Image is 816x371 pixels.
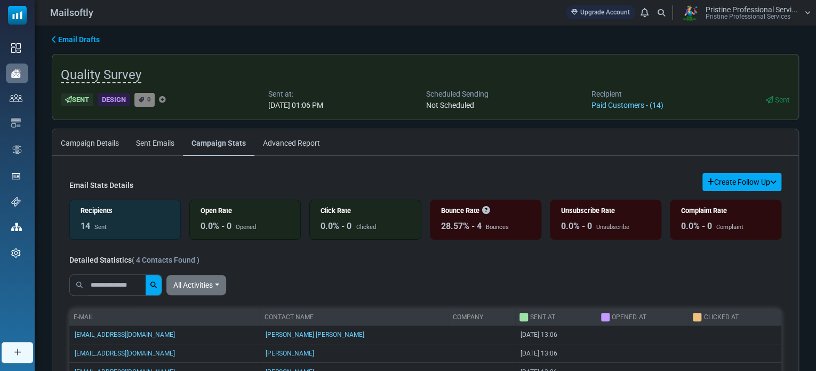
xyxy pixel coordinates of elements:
i: A bounce occurs when an email fails to reach its recipient, which can happen temporarily due to i... [482,207,490,214]
div: Email Stats Details [69,180,133,191]
img: email-templates-icon.svg [11,118,21,128]
div: Bounce Rate [441,206,530,216]
div: 14 [81,220,90,233]
div: 28.57% - 4 [441,220,482,233]
span: 0 [147,96,151,103]
div: 0.0% - 0 [321,220,351,233]
div: Recipient [591,89,663,100]
a: Clicked At [703,313,738,321]
img: dashboard-icon.svg [11,43,21,53]
a: [EMAIL_ADDRESS][DOMAIN_NAME] [75,350,175,357]
button: Create Follow Up [702,173,781,191]
img: settings-icon.svg [11,248,21,258]
div: Clicked [356,223,375,232]
a: Opened At [612,313,646,321]
span: ( 4 Contacts Found ) [132,256,199,264]
img: support-icon.svg [11,197,21,207]
span: Pristine Professional Services [706,13,790,20]
img: workflow.svg [11,144,23,156]
a: [PERSON_NAME] [266,350,314,357]
div: Complaint Rate [681,206,770,216]
div: Detailed Statistics [69,255,199,266]
a: User Logo Pristine Professional Servi... Pristine Professional Services [676,5,811,21]
a: Campaign Stats [183,129,254,156]
div: Scheduled Sending [426,89,489,100]
div: Unsubscribe [596,223,629,232]
div: 0.0% - 0 [201,220,231,233]
div: Sent [61,93,93,107]
img: campaigns-icon-active.png [11,69,21,78]
a: Sent At [530,313,555,321]
div: Bounces [486,223,509,232]
div: [DATE] 01:06 PM [268,100,323,111]
div: Click Rate [321,206,410,216]
a: Paid Customers - (14) [591,101,663,109]
img: landing_pages.svg [11,171,21,181]
a: Sent Emails [127,129,183,156]
div: Design [98,93,130,107]
span: Mailsoftly [50,5,93,20]
a: Contact Name [265,313,314,321]
a: Add Tag [159,97,166,104]
div: Sent [94,223,107,232]
div: Open Rate [201,206,290,216]
span: Pristine Professional Servi... [706,6,798,13]
div: Opened [236,223,256,232]
td: [DATE] 13:06 [515,326,597,344]
span: translation missing: en.ms_sidebar.email_drafts [58,35,100,44]
a: Company [453,313,483,321]
div: 0.0% - 0 [561,220,592,233]
div: Recipients [81,206,170,216]
a: Email Drafts [52,34,100,45]
a: Upgrade Account [566,5,635,19]
img: User Logo [676,5,703,21]
a: 0 [134,93,155,106]
a: All Activities [166,275,226,295]
img: contacts-icon.svg [10,94,22,101]
td: [DATE] 13:06 [515,344,597,363]
img: mailsoftly_icon_blue_white.svg [8,6,27,25]
span: Not Scheduled [426,101,474,109]
a: [EMAIL_ADDRESS][DOMAIN_NAME] [75,331,175,338]
div: Unsubscribe Rate [561,206,650,216]
a: [PERSON_NAME] [PERSON_NAME] [266,331,364,338]
div: 0.0% - 0 [681,220,712,233]
div: Sent at: [268,89,323,100]
span: Sent [775,96,790,104]
a: E-mail [74,313,93,321]
a: Campaign Details [52,129,127,156]
a: Advanced Report [254,129,329,156]
div: Complaint [716,223,743,232]
span: Quality Survey [61,67,141,83]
